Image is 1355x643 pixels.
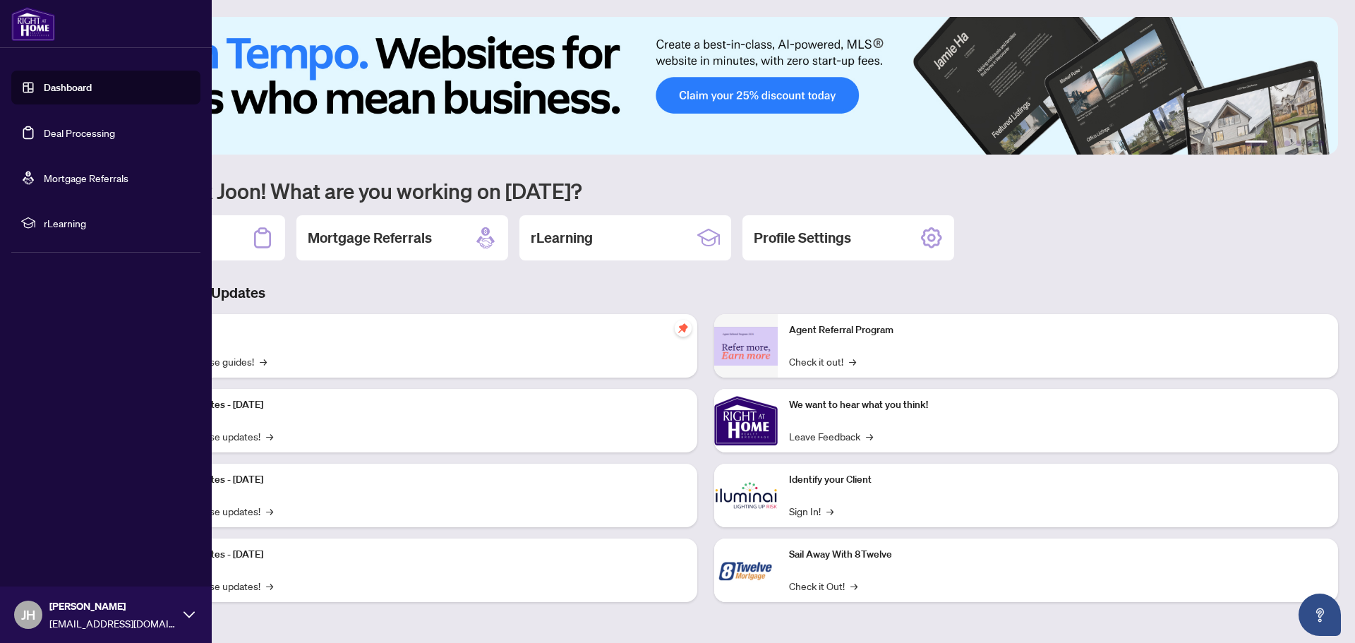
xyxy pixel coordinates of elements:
img: Sail Away With 8Twelve [714,539,778,602]
span: [PERSON_NAME] [49,599,176,614]
button: 5 [1307,140,1313,146]
img: We want to hear what you think! [714,389,778,452]
h2: Profile Settings [754,228,851,248]
h3: Brokerage & Industry Updates [73,283,1338,303]
h1: Welcome back Joon! What are you working on [DATE]? [73,177,1338,204]
span: → [266,428,273,444]
span: pushpin [675,320,692,337]
span: → [849,354,856,369]
span: → [266,503,273,519]
a: Check it out!→ [789,354,856,369]
span: → [260,354,267,369]
span: rLearning [44,215,191,231]
p: Sail Away With 8Twelve [789,547,1327,563]
span: [EMAIL_ADDRESS][DOMAIN_NAME] [49,615,176,631]
span: JH [21,605,35,625]
button: 6 [1318,140,1324,146]
button: 2 [1273,140,1279,146]
a: Sign In!→ [789,503,833,519]
img: Identify your Client [714,464,778,527]
span: → [266,578,273,594]
img: Slide 0 [73,17,1338,155]
img: logo [11,7,55,41]
button: 4 [1296,140,1301,146]
span: → [866,428,873,444]
h2: rLearning [531,228,593,248]
p: Agent Referral Program [789,323,1327,338]
span: → [826,503,833,519]
a: Check it Out!→ [789,578,857,594]
a: Mortgage Referrals [44,172,128,184]
p: Platform Updates - [DATE] [148,397,686,413]
p: We want to hear what you think! [789,397,1327,413]
a: Deal Processing [44,126,115,139]
p: Self-Help [148,323,686,338]
p: Platform Updates - [DATE] [148,472,686,488]
p: Platform Updates - [DATE] [148,547,686,563]
button: 1 [1245,140,1267,146]
span: → [850,578,857,594]
h2: Mortgage Referrals [308,228,432,248]
button: 3 [1284,140,1290,146]
p: Identify your Client [789,472,1327,488]
img: Agent Referral Program [714,327,778,366]
button: Open asap [1299,594,1341,636]
a: Leave Feedback→ [789,428,873,444]
a: Dashboard [44,81,92,94]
